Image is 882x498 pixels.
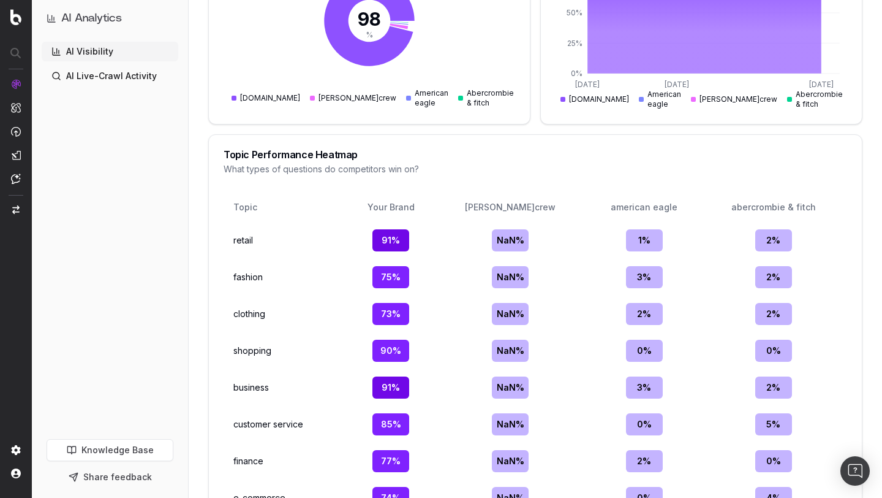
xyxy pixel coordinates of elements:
img: Studio [11,150,21,160]
div: American eagle [639,90,681,109]
div: american eagle [594,201,695,213]
div: 85 % [372,413,409,435]
div: [PERSON_NAME]crew [310,93,396,103]
div: 3 % [626,377,663,399]
tspan: 98 [358,8,381,30]
div: 5 % [755,413,792,435]
div: Topic [233,201,273,213]
tspan: 0% [571,69,582,78]
div: Abercrombie & fitch [458,88,514,108]
tspan: 50% [567,8,582,17]
td: retail [228,224,344,256]
div: 0 % [626,413,663,435]
div: Abercrombie & fitch [787,90,843,109]
img: Setting [11,445,21,455]
div: NaN % [492,450,529,472]
td: customer service [228,408,344,440]
div: 2 % [755,266,792,288]
tspan: [DATE] [665,80,689,89]
img: Switch project [12,205,20,214]
div: NaN % [492,340,529,362]
button: AI Analytics [47,10,173,27]
div: 2 % [755,377,792,399]
img: Intelligence [11,102,21,113]
div: Open Intercom Messenger [840,456,870,486]
div: [DOMAIN_NAME] [232,93,300,103]
a: Knowledge Base [47,439,173,461]
tspan: % [366,30,373,39]
div: 0 % [755,340,792,362]
td: clothing [228,298,344,330]
div: NaN % [492,266,529,288]
div: 2 % [626,450,663,472]
img: Assist [11,174,21,184]
div: Your Brand [354,201,427,213]
div: NaN % [492,377,529,399]
td: business [228,372,344,404]
div: 2 % [755,303,792,325]
div: [PERSON_NAME]crew [691,94,777,104]
div: NaN % [492,413,529,435]
div: [DOMAIN_NAME] [560,94,629,104]
button: Share feedback [47,466,173,488]
a: AI Visibility [42,42,178,61]
td: fashion [228,261,344,293]
div: 91 % [372,229,409,251]
div: 75 % [372,266,409,288]
div: 91 % [372,377,409,399]
div: 90 % [372,340,409,362]
div: abercrombie & fitch [710,201,837,213]
div: [PERSON_NAME]crew [442,201,579,213]
div: American eagle [406,88,448,108]
div: 0 % [755,450,792,472]
h1: AI Analytics [61,10,122,27]
div: NaN % [492,229,529,251]
img: Analytics [11,79,21,89]
div: 3 % [626,266,663,288]
div: 0 % [626,340,663,362]
div: 1 % [626,229,663,251]
div: NaN % [492,303,529,325]
tspan: 25% [567,39,582,48]
tspan: [DATE] [575,80,600,89]
div: 73 % [372,303,409,325]
div: What types of questions do competitors win on? [224,163,847,175]
div: 2 % [755,229,792,251]
img: My account [11,469,21,478]
td: finance [228,445,344,477]
div: 77 % [372,450,409,472]
td: shopping [228,335,344,367]
div: Topic Performance Heatmap [224,150,847,159]
div: 2 % [626,303,663,325]
img: Botify logo [10,9,21,25]
a: AI Live-Crawl Activity [42,66,178,86]
tspan: [DATE] [809,80,834,89]
img: Activation [11,126,21,137]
